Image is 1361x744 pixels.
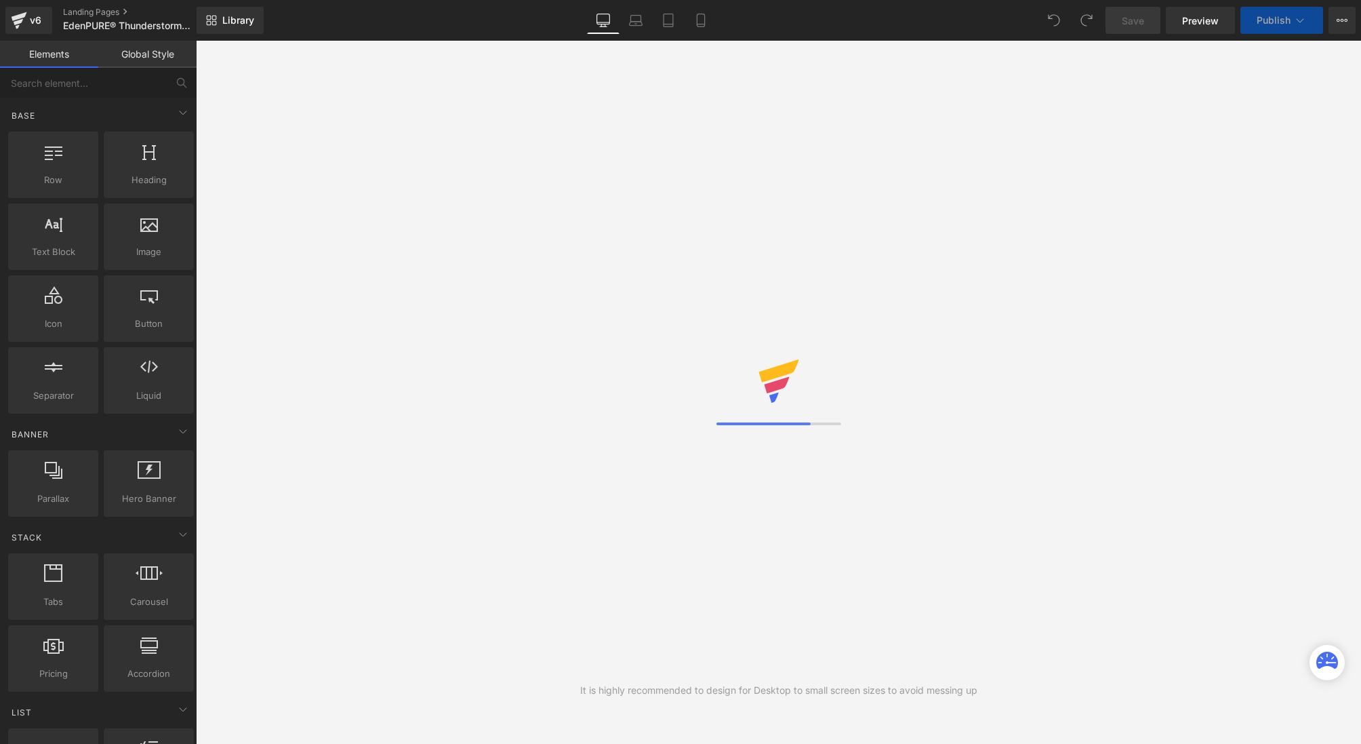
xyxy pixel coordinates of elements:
span: EdenPURE® Thunderstorm® Sunray® Air Purifier [63,20,193,31]
span: Row [12,173,94,187]
button: Undo [1040,7,1068,34]
span: Icon [12,317,94,331]
span: Carousel [108,595,190,609]
span: Banner [10,428,50,441]
span: Publish [1257,15,1291,26]
a: Global Style [98,41,197,68]
a: Landing Pages [63,7,219,18]
span: Text Block [12,245,94,259]
span: Hero Banner [108,492,190,506]
button: Redo [1073,7,1100,34]
a: Preview [1166,7,1235,34]
span: Image [108,245,190,259]
span: Preview [1182,14,1219,28]
a: Laptop [619,7,652,34]
div: It is highly recommended to design for Desktop to small screen sizes to avoid messing up [580,683,977,698]
span: Parallax [12,492,94,506]
a: v6 [5,7,52,34]
span: Heading [108,173,190,187]
a: Mobile [685,7,717,34]
a: Tablet [652,7,685,34]
span: Separator [12,389,94,403]
span: Base [10,109,37,122]
button: Publish [1240,7,1323,34]
span: Pricing [12,667,94,681]
span: Accordion [108,667,190,681]
a: New Library [197,7,264,34]
span: List [10,706,33,719]
button: More [1328,7,1356,34]
span: Library [222,14,254,26]
span: Stack [10,531,43,544]
div: v6 [27,12,44,29]
span: Tabs [12,595,94,609]
a: Desktop [587,7,619,34]
span: Liquid [108,389,190,403]
span: Button [108,317,190,331]
span: Save [1122,14,1144,28]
